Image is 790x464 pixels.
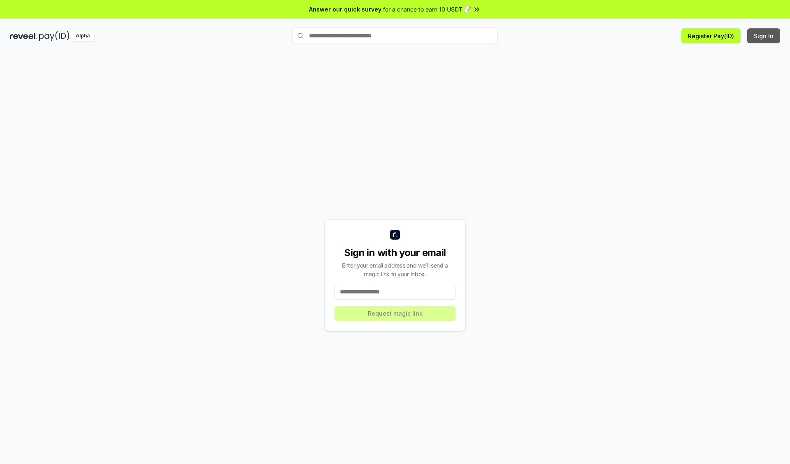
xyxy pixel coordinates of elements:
[390,230,400,240] img: logo_small
[681,28,741,43] button: Register Pay(ID)
[71,31,94,41] div: Alpha
[335,261,455,278] div: Enter your email address and we’ll send a magic link to your inbox.
[309,5,381,14] span: Answer our quick survey
[383,5,471,14] span: for a chance to earn 10 USDT 📝
[747,28,780,43] button: Sign In
[39,31,70,41] img: pay_id
[335,246,455,259] div: Sign in with your email
[10,31,37,41] img: reveel_dark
